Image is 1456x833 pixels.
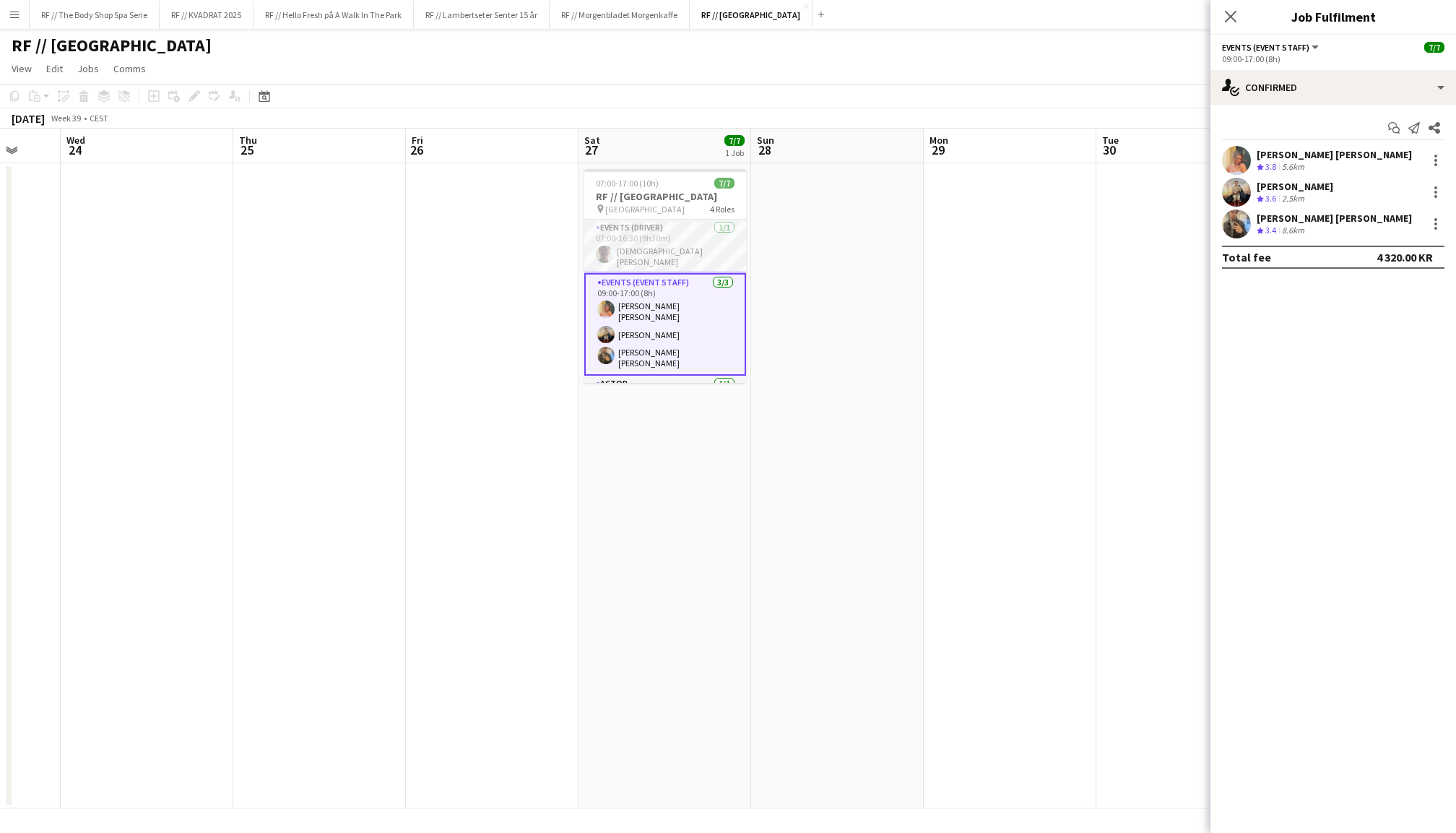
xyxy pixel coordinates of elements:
button: RF // The Body Shop Spa Serie [30,1,160,29]
div: 1 Job [725,147,744,158]
span: 3.6 [1265,193,1276,204]
span: 27 [582,142,600,158]
span: 4 Roles [710,204,734,215]
span: View [12,62,32,75]
span: Thu [239,134,257,147]
app-card-role: Events (Event Staff)3/309:00-17:00 (8h)[PERSON_NAME] [PERSON_NAME][PERSON_NAME][PERSON_NAME] [PER... [584,273,746,376]
span: 3.4 [1265,225,1276,236]
div: 09:00-17:00 (8h) [1222,53,1444,64]
span: 7/7 [1424,42,1444,53]
span: Sat [584,134,600,147]
div: [PERSON_NAME] [1257,180,1333,193]
span: 28 [755,142,774,158]
a: Edit [40,59,69,78]
div: 2.5km [1279,193,1307,205]
span: [GEOGRAPHIC_DATA] [605,204,685,215]
h3: Job Fulfilment [1210,7,1456,26]
span: 30 [1100,142,1119,158]
span: 7/7 [714,178,734,189]
button: RF // [GEOGRAPHIC_DATA] [690,1,812,29]
span: 26 [409,142,423,158]
span: Edit [46,62,63,75]
span: 7/7 [724,135,745,146]
span: Comms [113,62,146,75]
div: CEST [90,113,108,124]
button: RF // Morgenbladet Morgenkaffe [550,1,690,29]
div: 8.6km [1279,225,1307,237]
h3: RF // [GEOGRAPHIC_DATA] [584,190,746,203]
button: RF // KVADRAT 2025 [160,1,253,29]
span: 24 [64,142,85,158]
app-card-role: Events (Driver)1/107:00-16:30 (9h30m)[DEMOGRAPHIC_DATA][PERSON_NAME] [584,220,746,273]
app-card-role: Actor1/1 [584,376,746,425]
span: Fri [412,134,423,147]
span: Mon [929,134,948,147]
div: [PERSON_NAME] [PERSON_NAME] [1257,212,1412,225]
button: Events (Event Staff) [1222,42,1321,53]
span: Events (Event Staff) [1222,42,1309,53]
span: 3.8 [1265,161,1276,172]
div: [DATE] [12,111,45,126]
span: Tue [1102,134,1119,147]
a: Jobs [71,59,105,78]
span: Sun [757,134,774,147]
button: RF // Lambertseter Senter 15 år [414,1,550,29]
div: Total fee [1222,250,1271,264]
span: 29 [927,142,948,158]
div: Confirmed [1210,70,1456,105]
div: 5.6km [1279,161,1307,173]
div: [PERSON_NAME] [PERSON_NAME] [1257,148,1412,161]
span: Wed [66,134,85,147]
app-job-card: 07:00-17:00 (10h)7/7RF // [GEOGRAPHIC_DATA] [GEOGRAPHIC_DATA]4 RolesEvents (Driver)1/107:00-16:30... [584,169,746,383]
h1: RF // [GEOGRAPHIC_DATA] [12,35,212,56]
span: 25 [237,142,257,158]
a: Comms [108,59,152,78]
span: Week 39 [48,113,84,124]
span: 07:00-17:00 (10h) [596,178,659,189]
button: RF // Hello Fresh på A Walk In The Park [253,1,414,29]
span: Jobs [77,62,99,75]
a: View [6,59,38,78]
div: 4 320.00 KR [1377,250,1433,264]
